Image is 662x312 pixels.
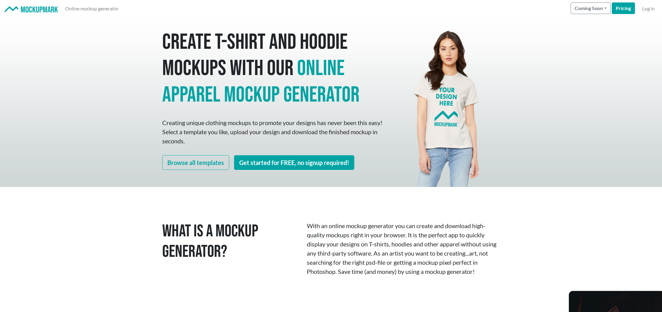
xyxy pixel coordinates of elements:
[307,221,500,276] p: With an online mockup generator you can create and download high-quality mockups right in your br...
[612,2,635,14] a: Pricing
[162,155,229,170] a: Browse all templates
[162,55,359,108] span: online apparel mockup generator
[234,155,354,170] a: Get started for FREE, no signup required!
[5,6,58,13] img: Mockup Mark
[640,2,657,15] a: Log in
[162,221,298,262] h1: What is a Mockup Generator?
[409,17,485,187] img: Mockup Mark hero - your design here
[162,29,384,108] h1: Create T-shirt and hoodie mockups with our
[63,2,121,15] a: Online mockup generator
[571,2,611,14] button: Coming Soon
[162,118,384,145] p: Creating unique clothing mockups to promote your designs has never been this easy! Select a templ...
